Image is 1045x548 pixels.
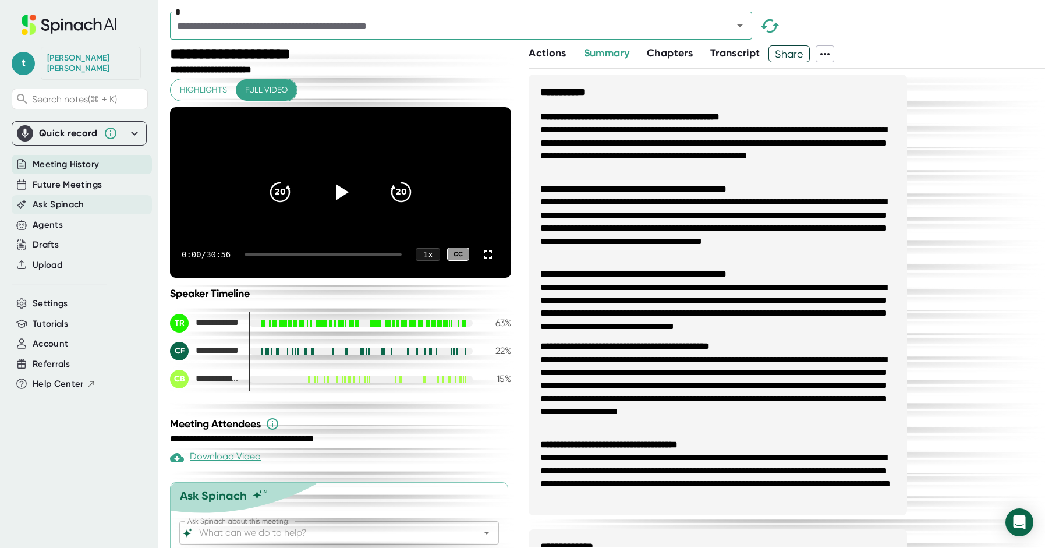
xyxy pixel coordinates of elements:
[769,44,809,64] span: Share
[33,377,96,391] button: Help Center
[33,238,59,252] button: Drafts
[170,342,240,360] div: Craig Fowler
[33,178,102,192] button: Future Meetings
[479,525,495,541] button: Open
[170,370,189,388] div: CB
[170,451,261,465] div: Download Video
[732,17,748,34] button: Open
[33,297,68,310] button: Settings
[1005,508,1033,536] div: Open Intercom Messenger
[447,248,469,261] div: CC
[171,79,236,101] button: Highlights
[482,317,511,328] div: 63 %
[33,158,99,171] button: Meeting History
[32,94,117,105] span: Search notes (⌘ + K)
[12,52,35,75] span: t
[647,45,693,61] button: Chapters
[482,373,511,384] div: 15 %
[180,83,227,97] span: Highlights
[170,417,514,431] div: Meeting Attendees
[170,370,240,388] div: Chris Brunner
[416,248,440,261] div: 1 x
[33,358,70,371] button: Referrals
[768,45,810,62] button: Share
[647,47,693,59] span: Chapters
[170,287,511,300] div: Speaker Timeline
[170,342,189,360] div: CF
[182,250,231,259] div: 0:00 / 30:56
[47,53,134,73] div: Trevor Rubel
[584,47,629,59] span: Summary
[482,345,511,356] div: 22 %
[584,45,629,61] button: Summary
[33,218,63,232] button: Agents
[710,47,760,59] span: Transcript
[33,337,68,351] button: Account
[33,198,84,211] button: Ask Spinach
[33,259,62,272] button: Upload
[236,79,297,101] button: Full video
[170,314,240,333] div: Trevor Rubel
[180,489,247,503] div: Ask Spinach
[17,122,141,145] div: Quick record
[529,45,566,61] button: Actions
[33,377,84,391] span: Help Center
[197,525,461,541] input: What can we do to help?
[33,317,68,331] button: Tutorials
[170,314,189,333] div: TR
[529,47,566,59] span: Actions
[39,128,98,139] div: Quick record
[245,83,288,97] span: Full video
[710,45,760,61] button: Transcript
